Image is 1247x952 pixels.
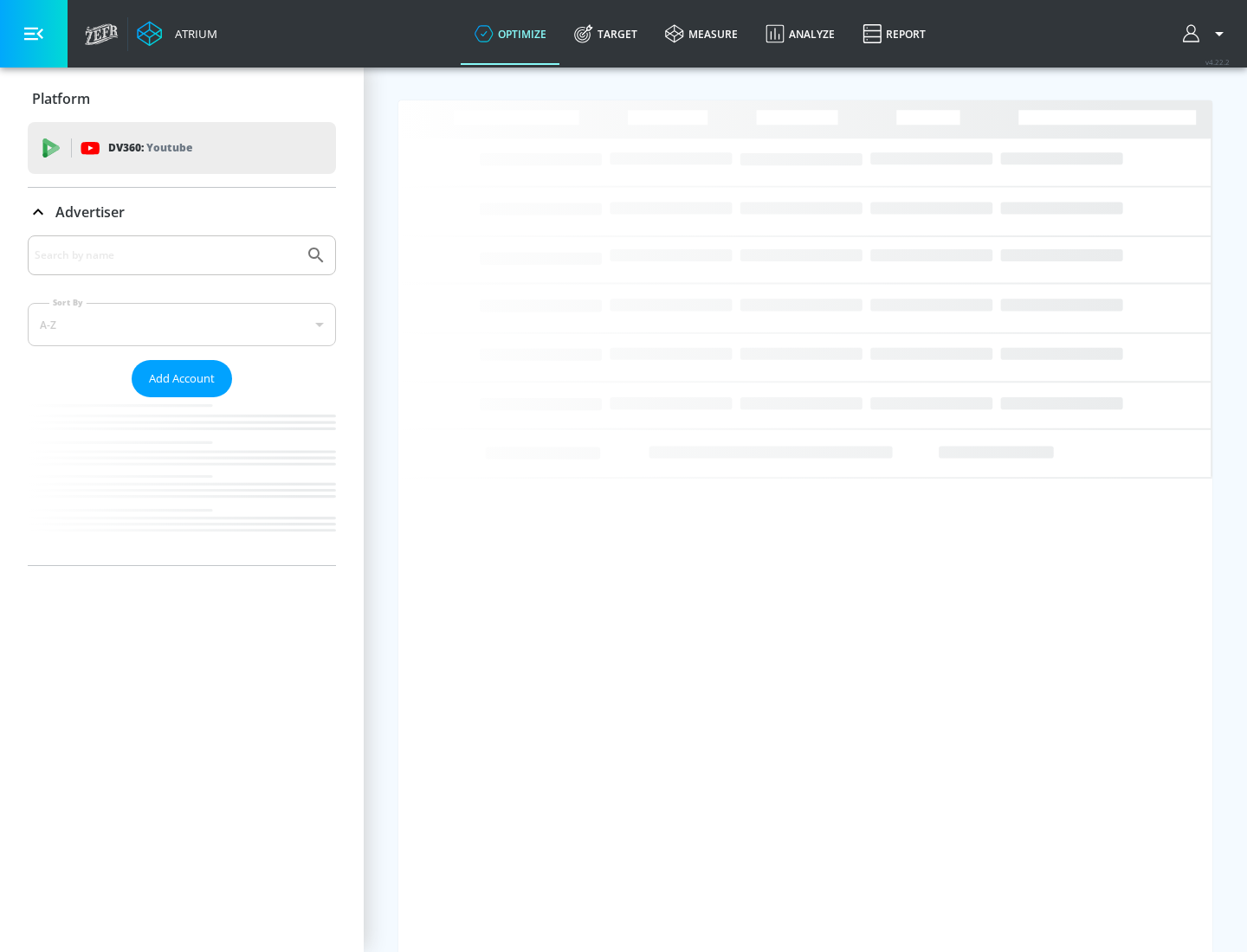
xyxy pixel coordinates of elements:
label: Sort By [49,297,87,308]
div: DV360: Youtube [28,122,336,174]
input: Search by name [35,244,297,267]
a: Target [560,3,651,65]
div: A-Z [28,303,336,346]
a: measure [651,3,752,65]
nav: list of Advertiser [28,397,336,565]
div: Platform [28,74,336,123]
p: DV360: [108,138,192,158]
div: Advertiser [28,188,336,236]
a: Report [849,3,940,65]
button: Add Account [132,360,232,397]
p: Youtube [146,138,192,157]
span: v 4.22.2 [1205,57,1230,67]
p: Platform [32,89,90,108]
a: Atrium [137,21,217,47]
a: Analyze [752,3,849,65]
div: Advertiser [28,235,336,565]
p: Advertiser [55,203,125,222]
a: optimize [461,3,560,65]
span: Add Account [149,369,215,389]
div: Atrium [168,26,217,42]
